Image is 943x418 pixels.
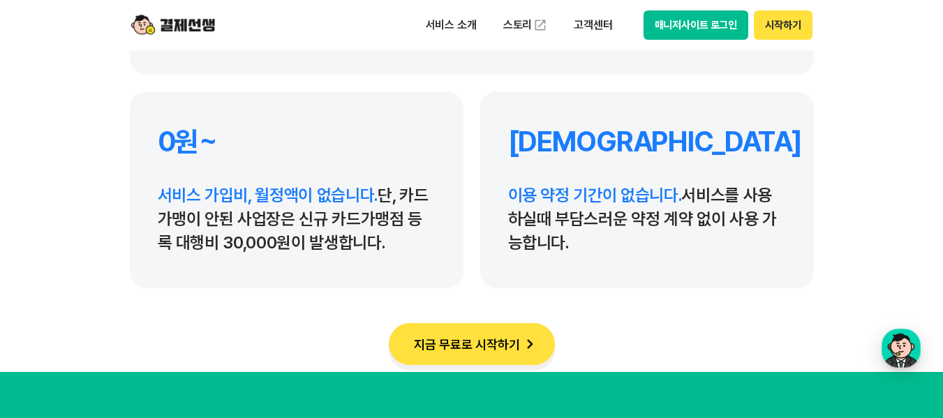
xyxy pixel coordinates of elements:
button: 지금 무료로 시작하기 [389,323,555,365]
a: 홈 [4,269,92,304]
p: 단, 카드가맹이 안된 사업장은 신규 카드가맹점 등록 대행비 30,000원이 발생합니다. [158,184,436,255]
h4: 0원~ [158,125,436,158]
span: 설정 [216,290,232,301]
button: 매니저사이트 로그인 [644,10,749,40]
p: 서비스를 사용하실때 부담스러운 약정 계약 없이 사용 가능합니다. [508,184,786,255]
span: 서비스 가입비, 월정액이 없습니다. [158,185,378,205]
span: 대화 [128,290,144,301]
span: 홈 [44,290,52,301]
button: 시작하기 [754,10,812,40]
img: logo [131,12,215,38]
img: 화살표 아이콘 [520,334,540,354]
a: 대화 [92,269,180,304]
a: 설정 [180,269,268,304]
h4: [DEMOGRAPHIC_DATA] [508,125,786,158]
a: 스토리 [493,11,558,39]
img: 외부 도메인 오픈 [533,18,547,32]
p: 고객센터 [564,13,622,38]
p: 서비스 소개 [416,13,487,38]
span: 이용 약정 기간이 없습니다. [508,185,682,205]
